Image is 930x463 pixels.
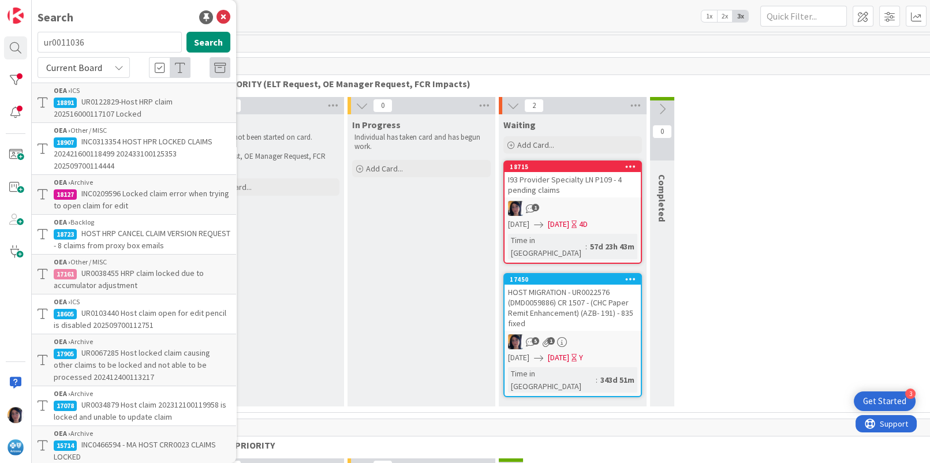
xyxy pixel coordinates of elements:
input: Search for title... [38,32,182,53]
img: TC [508,334,523,349]
span: : [585,240,587,253]
span: Add Card... [517,140,554,150]
div: 18127 [54,189,77,200]
div: 18715 [505,162,641,172]
span: UR0038455 HRP claim locked due to accumulator adjustment [54,268,204,290]
a: OEA ›Other / MISC18907INC0313354 HOST HPR LOCKED CLAIMS 202421600118499 202433100125353 202509700... [32,123,236,174]
a: OEA ›Archive17078UR0034879 Host claim 202312100119958 is locked and unable to update claim [32,386,236,425]
p: ELT Request, OE Manager Request, FCR Impacts [203,152,337,171]
div: Other / MISC [54,125,230,136]
div: 57d 23h 43m [587,240,637,253]
div: 4D [579,218,588,230]
div: I93 Provider Specialty LN P109 - 4 pending claims [505,172,641,197]
b: OEA › [54,178,70,186]
span: [DATE] [508,352,529,364]
span: 0 [373,99,393,113]
div: Archive [54,337,230,347]
div: Backlog [54,217,230,227]
div: 18715I93 Provider Specialty LN P109 - 4 pending claims [505,162,641,197]
span: 3x [733,10,748,22]
b: OEA › [54,389,70,398]
div: 17450 [505,274,641,285]
div: Get Started [863,395,906,407]
span: 5 [532,337,539,345]
div: Search [38,9,73,26]
b: OEA › [54,429,70,438]
span: 1 [532,204,539,211]
img: Visit kanbanzone.com [8,8,24,24]
div: 18907 [54,137,77,148]
span: Current Board [46,62,102,73]
div: 17905 [54,349,77,359]
span: [DATE] [548,352,569,364]
div: 17450HOST MIGRATION - UR0022576 (DMD0059886) CR 1507 - (CHC Paper Remit Enhancement) (AZB- 191) -... [505,274,641,331]
img: TC [508,201,523,216]
span: 1 [547,337,555,345]
div: HOST MIGRATION - UR0022576 (DMD0059886) CR 1507 - (CHC Paper Remit Enhancement) (AZB- 191) - 835 ... [505,285,641,331]
div: 17078 [54,401,77,411]
span: UR0122829-Host HRP claim 202516000117107 Locked [54,96,173,119]
a: OEA ›Other / MISC17161UR0038455 HRP claim locked due to accumulator adjustment [32,254,236,294]
div: 343d 51m [597,374,637,386]
div: 18605 [54,309,77,319]
b: OEA › [54,297,70,306]
div: ICS [54,85,230,96]
div: 17161 [54,269,77,279]
b: OEA › [54,337,70,346]
a: OEA ›Archive18127INC0209596 Locked claim error when trying to open claim for edit [32,174,236,215]
span: INC0313354 HOST HPR LOCKED CLAIMS 202421600118499 202433100125353 202509700114444 [54,136,212,171]
div: Archive [54,428,230,439]
div: 18715 [510,163,641,171]
div: 18723 [54,229,77,240]
span: 1x [701,10,717,22]
span: UR0034879 Host claim 202312100119958 is locked and unable to update claim [54,399,226,422]
div: ICS [54,297,230,307]
img: avatar [8,439,24,455]
span: HOST HRP CANCEL CLAIM VERSION REQUEST - 8 claims from proxy box emails [54,228,230,251]
span: Completed [656,174,668,222]
div: 15714 [54,440,77,451]
p: Work has not been started on card. [203,133,337,142]
span: Add Card... [366,163,403,174]
a: OEA ›ICS18891UR0122829-Host HRP claim 202516000117107 Locked [32,83,236,123]
b: OEA › [54,218,70,226]
span: INC0466594 - MA HOST CRR0023 CLAIMS LOCKED [54,439,216,462]
div: Open Get Started checklist, remaining modules: 3 [854,391,916,411]
span: : [596,374,597,386]
span: 2 [524,99,544,113]
span: Waiting [503,119,536,130]
b: OEA › [54,86,70,95]
img: TC [8,407,24,423]
span: UR0067285 Host locked claim causing other claims to be locked and not able to be processed 202412... [54,348,210,382]
a: 18715I93 Provider Specialty LN P109 - 4 pending claimsTC[DATE][DATE]4DTime in [GEOGRAPHIC_DATA]:5... [503,160,642,264]
span: UR0103440 Host claim open for edit pencil is disabled 202509700112751 [54,308,226,330]
div: TC [505,201,641,216]
div: Other / MISC [54,257,230,267]
button: Search [186,32,230,53]
b: OEA › [54,257,70,266]
div: 17450 [510,275,641,283]
b: OEA › [54,126,70,135]
div: TC [505,334,641,349]
a: OEA ›Archive17905UR0067285 Host locked claim causing other claims to be locked and not able to be... [32,334,236,386]
div: Archive [54,177,230,188]
span: Support [24,2,53,16]
div: Time in [GEOGRAPHIC_DATA] [508,234,585,259]
span: [DATE] [548,218,569,230]
div: Time in [GEOGRAPHIC_DATA] [508,367,596,393]
div: Archive [54,389,230,399]
p: Individual has taken card and has begun work. [354,133,488,152]
span: In Progress [352,119,401,130]
span: [DATE] [508,218,529,230]
div: Y [579,352,583,364]
span: INC0209596 Locked claim error when trying to open claim for edit [54,188,229,211]
div: 3 [905,389,916,399]
a: OEA ›ICS18605UR0103440 Host claim open for edit pencil is disabled 202509700112751 [32,294,236,334]
a: OEA ›Backlog18723HOST HRP CANCEL CLAIM VERSION REQUEST - 8 claims from proxy box emails [32,215,236,254]
span: 2x [717,10,733,22]
a: 17450HOST MIGRATION - UR0022576 (DMD0059886) CR 1507 - (CHC Paper Remit Enhancement) (AZB- 191) -... [503,273,642,397]
span: 0 [652,125,672,139]
div: 18891 [54,98,77,108]
input: Quick Filter... [760,6,847,27]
